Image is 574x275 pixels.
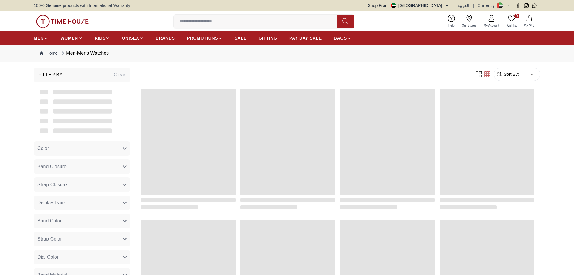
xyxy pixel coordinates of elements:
[37,163,67,170] span: Band Closure
[334,33,351,43] a: BAGS
[37,254,58,261] span: Dial Color
[60,35,78,41] span: WOMEN
[457,2,469,8] button: العربية
[368,2,449,8] button: Shop From[GEOGRAPHIC_DATA]
[516,3,520,8] a: Facebook
[391,3,396,8] img: United Arab Emirates
[473,2,474,8] span: |
[37,181,67,188] span: Strap Closure
[34,2,130,8] span: 100% Genuine products with International Warranty
[187,35,218,41] span: PROMOTIONS
[289,35,322,41] span: PAY DAY SALE
[514,14,519,18] span: 0
[34,196,130,210] button: Display Type
[37,145,49,152] span: Color
[503,71,519,77] span: Sort By:
[259,35,277,41] span: GIFTING
[481,23,502,28] span: My Account
[34,33,48,43] a: MEN
[40,50,58,56] a: Home
[512,2,513,8] span: |
[36,15,89,28] img: ...
[453,2,454,8] span: |
[122,33,143,43] a: UNISEX
[95,33,110,43] a: KIDS
[37,235,62,243] span: Strap Color
[445,14,458,29] a: Help
[114,71,125,78] div: Clear
[34,232,130,246] button: Strap Color
[334,35,347,41] span: BAGS
[234,35,246,41] span: SALE
[34,141,130,156] button: Color
[187,33,223,43] a: PROMOTIONS
[34,177,130,192] button: Strap Closure
[460,23,479,28] span: Our Stores
[503,14,520,29] a: 0Wishlist
[156,35,175,41] span: BRANDS
[458,14,480,29] a: Our Stores
[95,35,105,41] span: KIDS
[34,250,130,264] button: Dial Color
[156,33,175,43] a: BRANDS
[37,199,65,206] span: Display Type
[34,214,130,228] button: Band Color
[34,45,540,62] nav: Breadcrumb
[522,23,537,27] span: My Bag
[532,3,537,8] a: Whatsapp
[60,33,83,43] a: WOMEN
[259,33,277,43] a: GIFTING
[289,33,322,43] a: PAY DAY SALE
[60,50,109,57] div: Men-Mens Watches
[520,14,538,28] button: My Bag
[39,71,63,78] h3: Filter By
[497,71,519,77] button: Sort By:
[34,35,44,41] span: MEN
[34,159,130,174] button: Band Closure
[122,35,139,41] span: UNISEX
[446,23,457,28] span: Help
[37,217,61,225] span: Band Color
[504,23,519,28] span: Wishlist
[234,33,246,43] a: SALE
[478,2,497,8] div: Currency
[524,3,529,8] a: Instagram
